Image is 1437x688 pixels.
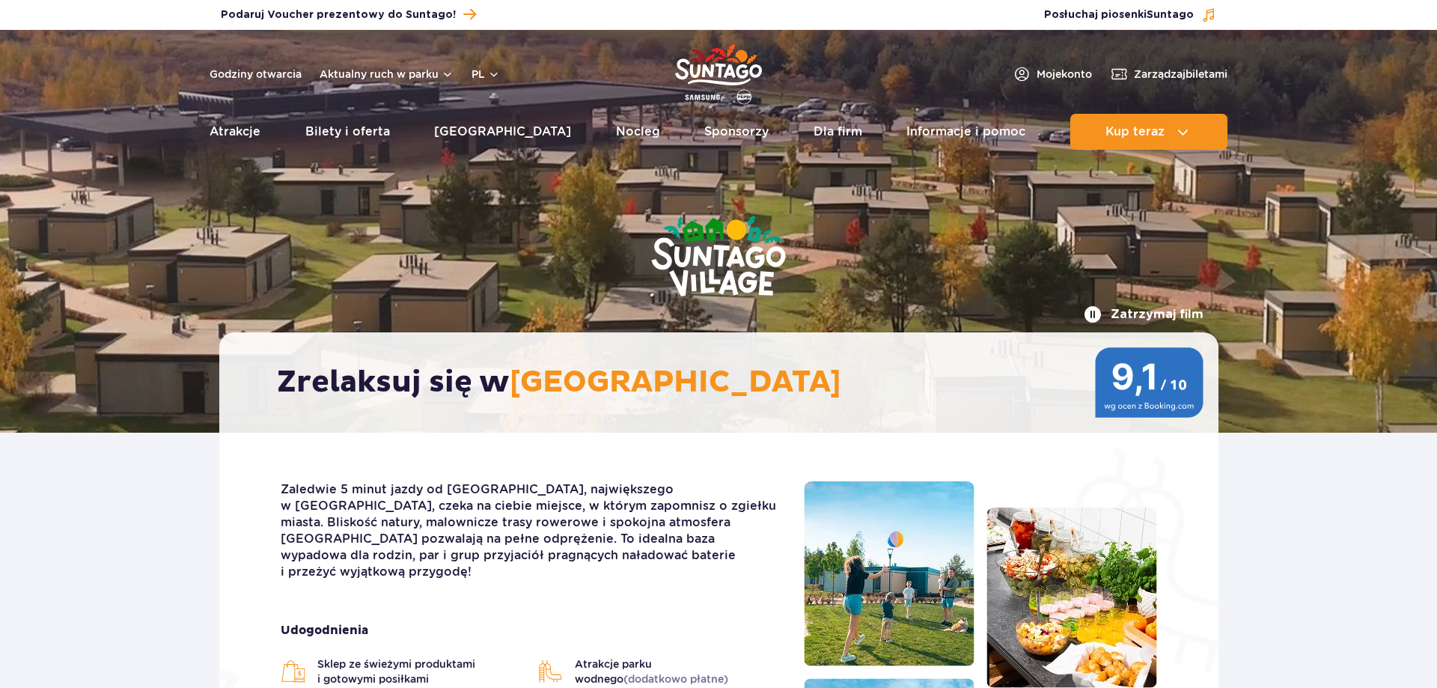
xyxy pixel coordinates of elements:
a: Informacje i pomoc [906,114,1025,150]
span: Sklep ze świeżymi produktami i gotowymi posiłkami [317,657,524,687]
a: Park of Poland [675,37,762,106]
img: Suntago Village [591,157,846,358]
button: Aktualny ruch w parku [320,68,454,80]
button: Posłuchaj piosenkiSuntago [1044,7,1216,22]
span: Zarządzaj biletami [1134,67,1227,82]
a: Bilety i oferta [305,114,390,150]
h2: Zrelaksuj się w [277,364,1176,401]
img: 9,1/10 wg ocen z Booking.com [1095,347,1203,418]
a: Nocleg [616,114,660,150]
span: Posłuchaj piosenki [1044,7,1194,22]
span: Suntago [1147,10,1194,20]
span: Kup teraz [1105,125,1165,138]
a: Dla firm [814,114,862,150]
a: Mojekonto [1013,65,1092,83]
button: Kup teraz [1070,114,1227,150]
button: Zatrzymaj film [1084,305,1203,323]
a: Godziny otwarcia [210,67,302,82]
span: Podaruj Voucher prezentowy do Suntago! [221,7,456,22]
span: Atrakcje parku wodnego [575,657,781,687]
a: Sponsorzy [704,114,769,150]
span: [GEOGRAPHIC_DATA] [510,364,841,401]
a: Atrakcje [210,114,260,150]
a: Zarządzajbiletami [1110,65,1227,83]
span: Moje konto [1037,67,1092,82]
strong: Udogodnienia [281,622,781,639]
button: pl [472,67,500,82]
p: Zaledwie 5 minut jazdy od [GEOGRAPHIC_DATA], największego w [GEOGRAPHIC_DATA], czeka na ciebie mi... [281,481,781,580]
span: (dodatkowo płatne) [623,673,728,685]
a: Podaruj Voucher prezentowy do Suntago! [221,4,476,25]
a: [GEOGRAPHIC_DATA] [434,114,571,150]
